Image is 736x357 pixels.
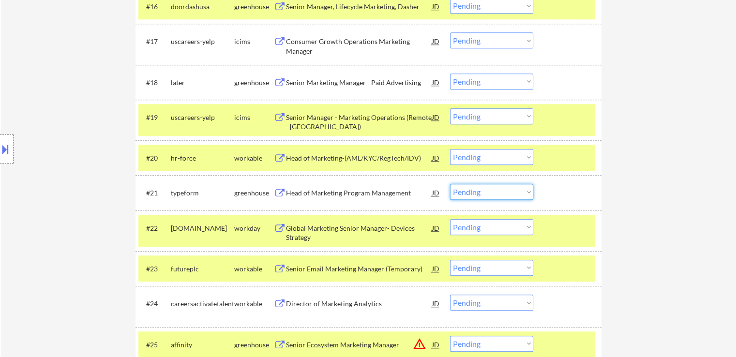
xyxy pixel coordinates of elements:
[431,149,441,166] div: JD
[171,78,234,88] div: later
[431,74,441,91] div: JD
[286,37,432,56] div: Consumer Growth Operations Marketing Manager
[234,78,274,88] div: greenhouse
[286,223,432,242] div: Global Marketing Senior Manager- Devices Strategy
[234,113,274,122] div: icims
[286,264,432,274] div: Senior Email Marketing Manager (Temporary)
[286,2,432,12] div: Senior Manager, Lifecycle Marketing, Dasher
[146,2,163,12] div: #16
[286,153,432,163] div: Head of Marketing-(AML/KYC/RegTech/IDV)
[171,2,234,12] div: doordashusa
[234,264,274,274] div: workable
[234,37,274,46] div: icims
[146,264,163,274] div: #23
[431,219,441,237] div: JD
[431,184,441,201] div: JD
[286,299,432,309] div: Director of Marketing Analytics
[286,78,432,88] div: Senior Marketing Manager - Paid Advertising
[146,37,163,46] div: #17
[234,153,274,163] div: workable
[431,108,441,126] div: JD
[171,340,234,350] div: affinity
[171,37,234,46] div: uscareers-yelp
[171,153,234,163] div: hr-force
[286,340,432,350] div: Senior Ecosystem Marketing Manager
[146,340,163,350] div: #25
[171,188,234,198] div: typeform
[234,340,274,350] div: greenhouse
[431,32,441,50] div: JD
[171,299,234,309] div: careersactivatetalent
[413,337,426,351] button: warning_amber
[234,188,274,198] div: greenhouse
[171,113,234,122] div: uscareers-yelp
[234,2,274,12] div: greenhouse
[234,223,274,233] div: workday
[146,299,163,309] div: #24
[171,223,234,233] div: [DOMAIN_NAME]
[431,336,441,353] div: JD
[431,260,441,277] div: JD
[286,188,432,198] div: Head of Marketing Program Management
[171,264,234,274] div: futureplc
[431,295,441,312] div: JD
[234,299,274,309] div: workable
[286,113,432,132] div: Senior Manager - Marketing Operations (Remote - [GEOGRAPHIC_DATA])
